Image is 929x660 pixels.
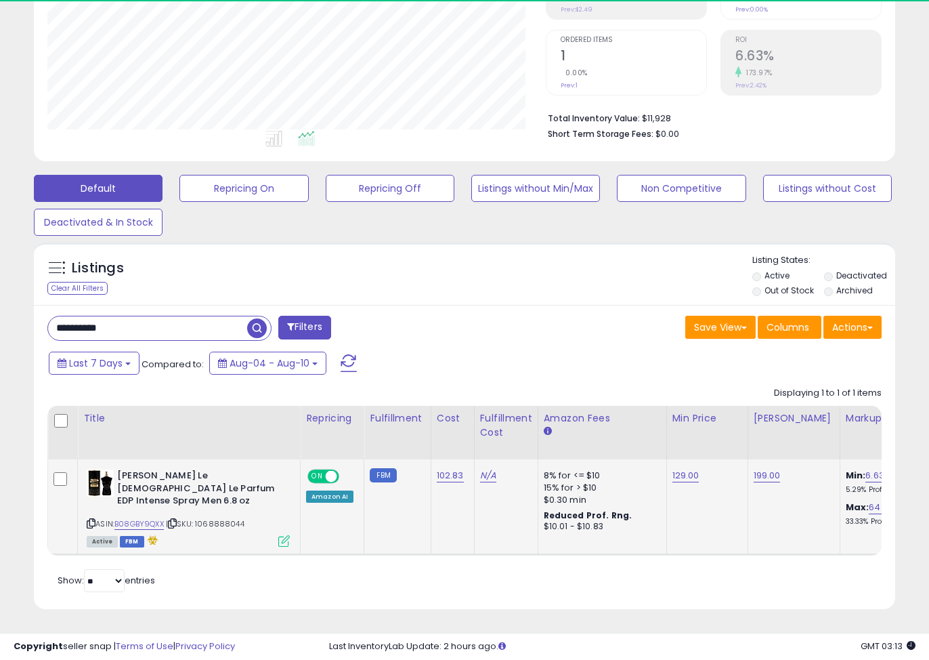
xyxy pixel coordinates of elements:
b: Min: [846,469,866,482]
span: Last 7 Days [69,356,123,370]
a: 199.00 [754,469,781,482]
label: Archived [836,285,873,296]
button: Actions [823,316,882,339]
a: 129.00 [672,469,699,482]
div: $0.30 min [544,494,656,506]
p: Listing States: [752,254,895,267]
h2: 6.63% [735,48,881,66]
div: [PERSON_NAME] [754,411,834,426]
button: Columns [758,316,821,339]
b: Short Term Storage Fees: [548,128,653,140]
strong: Copyright [14,640,63,653]
button: Save View [685,316,756,339]
div: Fulfillment [370,411,425,426]
label: Out of Stock [764,285,814,296]
div: 15% for > $10 [544,482,656,494]
div: Clear All Filters [47,282,108,295]
span: $0.00 [655,127,679,140]
button: Deactivated & In Stock [34,209,163,236]
span: Ordered Items [561,37,706,44]
b: Reduced Prof. Rng. [544,510,632,521]
div: Title [83,411,295,426]
div: Min Price [672,411,742,426]
small: Prev: $2.49 [561,5,592,14]
i: hazardous material [144,535,158,545]
div: $10.01 - $10.83 [544,521,656,533]
button: Listings without Min/Max [471,175,600,202]
button: Repricing Off [326,175,454,202]
a: 64.49 [869,501,894,514]
span: Show: entries [58,574,155,587]
small: 0.00% [561,68,588,78]
span: | SKU: 1068888044 [166,518,244,529]
b: [PERSON_NAME] Le [DEMOGRAPHIC_DATA] Le Parfum EDP Intense Spray Men 6.8 oz [117,470,282,511]
a: B08GBY9QXX [114,518,164,530]
a: 102.83 [437,469,464,482]
small: Prev: 0.00% [735,5,768,14]
h5: Listings [72,259,124,278]
small: Prev: 1 [561,81,578,89]
span: Aug-04 - Aug-10 [230,356,309,370]
span: All listings currently available for purchase on Amazon [87,536,118,548]
div: Amazon Fees [544,411,661,426]
li: $11,928 [548,109,871,125]
button: Aug-04 - Aug-10 [209,352,326,375]
div: ASIN: [87,470,290,545]
label: Deactivated [836,270,887,281]
b: Max: [846,501,869,514]
div: 8% for <= $10 [544,470,656,482]
button: Listings without Cost [763,175,892,202]
span: FBM [120,536,144,548]
span: 2025-08-18 03:13 GMT [861,640,915,653]
small: 173.97% [741,68,773,78]
div: Cost [437,411,469,426]
h2: 1 [561,48,706,66]
div: Fulfillment Cost [480,411,532,440]
small: Amazon Fees. [544,426,552,438]
div: Displaying 1 to 1 of 1 items [774,387,882,400]
a: Privacy Policy [175,640,235,653]
a: Terms of Use [116,640,173,653]
button: Default [34,175,163,202]
b: Total Inventory Value: [548,112,640,124]
div: Last InventoryLab Update: 2 hours ago. [329,640,915,653]
span: Columns [766,321,809,334]
span: OFF [337,471,359,482]
a: N/A [480,469,496,482]
button: Last 7 Days [49,352,139,375]
button: Non Competitive [617,175,746,202]
small: FBM [370,468,396,482]
small: Prev: 2.42% [735,81,766,89]
div: Repricing [306,411,358,426]
label: Active [764,270,790,281]
img: 41FB87Tvl4L._SL40_.jpg [87,470,114,497]
button: Repricing On [179,175,308,202]
span: ON [309,471,326,482]
button: Filters [278,316,331,339]
span: ROI [735,37,881,44]
span: Compared to: [142,358,204,371]
div: seller snap | | [14,640,235,653]
a: 6.63 [865,469,884,482]
div: Amazon AI [306,491,353,503]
